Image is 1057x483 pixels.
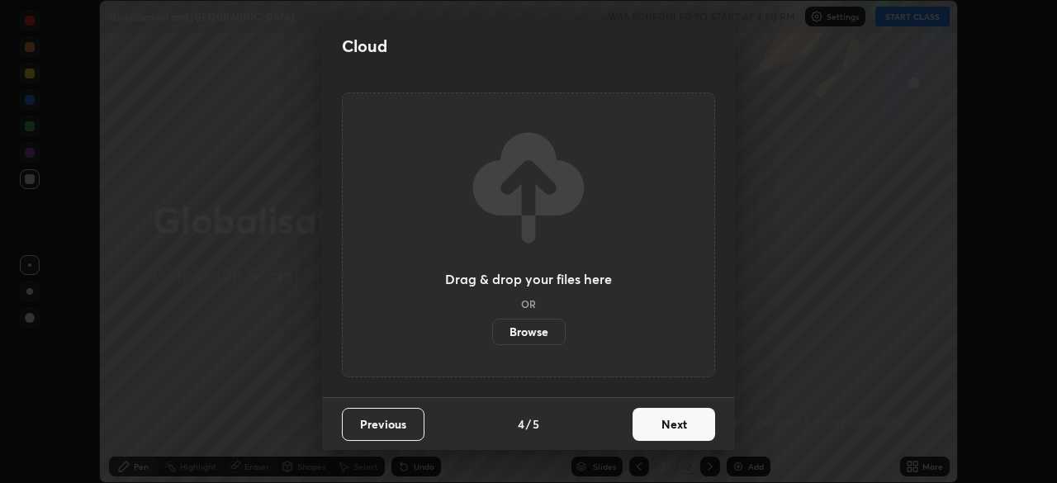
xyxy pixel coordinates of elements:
[526,415,531,433] h4: /
[342,36,387,57] h2: Cloud
[342,408,424,441] button: Previous
[521,299,536,309] h5: OR
[445,272,612,286] h3: Drag & drop your files here
[633,408,715,441] button: Next
[518,415,524,433] h4: 4
[533,415,539,433] h4: 5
